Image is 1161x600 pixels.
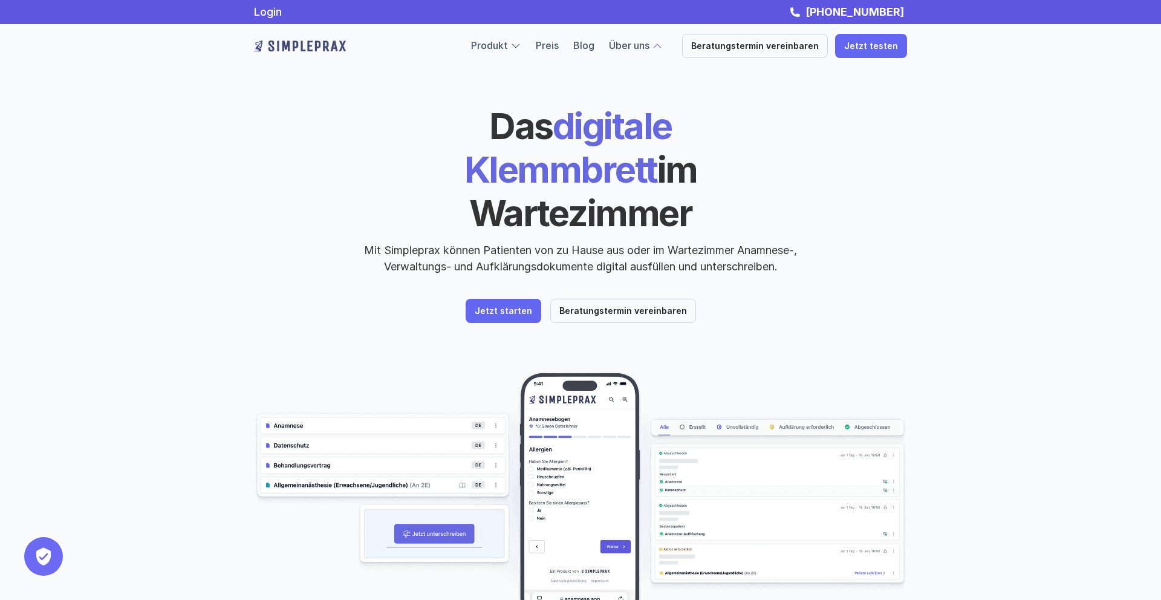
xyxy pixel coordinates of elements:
[466,299,541,323] a: Jetzt starten
[609,39,649,51] a: Über uns
[536,39,559,51] a: Preis
[573,39,594,51] a: Blog
[559,306,687,316] p: Beratungstermin vereinbaren
[691,41,819,51] p: Beratungstermin vereinbaren
[844,41,898,51] p: Jetzt testen
[682,34,828,58] a: Beratungstermin vereinbaren
[805,5,904,18] strong: [PHONE_NUMBER]
[471,39,508,51] a: Produkt
[550,299,696,323] a: Beratungstermin vereinbaren
[354,242,807,275] p: Mit Simpleprax können Patienten von zu Hause aus oder im Wartezimmer Anamnese-, Verwaltungs- und ...
[475,306,532,316] p: Jetzt starten
[372,104,789,235] h1: digitale Klemmbrett
[254,5,282,18] a: Login
[489,104,553,148] span: Das
[802,5,907,18] a: [PHONE_NUMBER]
[469,148,704,235] span: im Wartezimmer
[835,34,907,58] a: Jetzt testen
